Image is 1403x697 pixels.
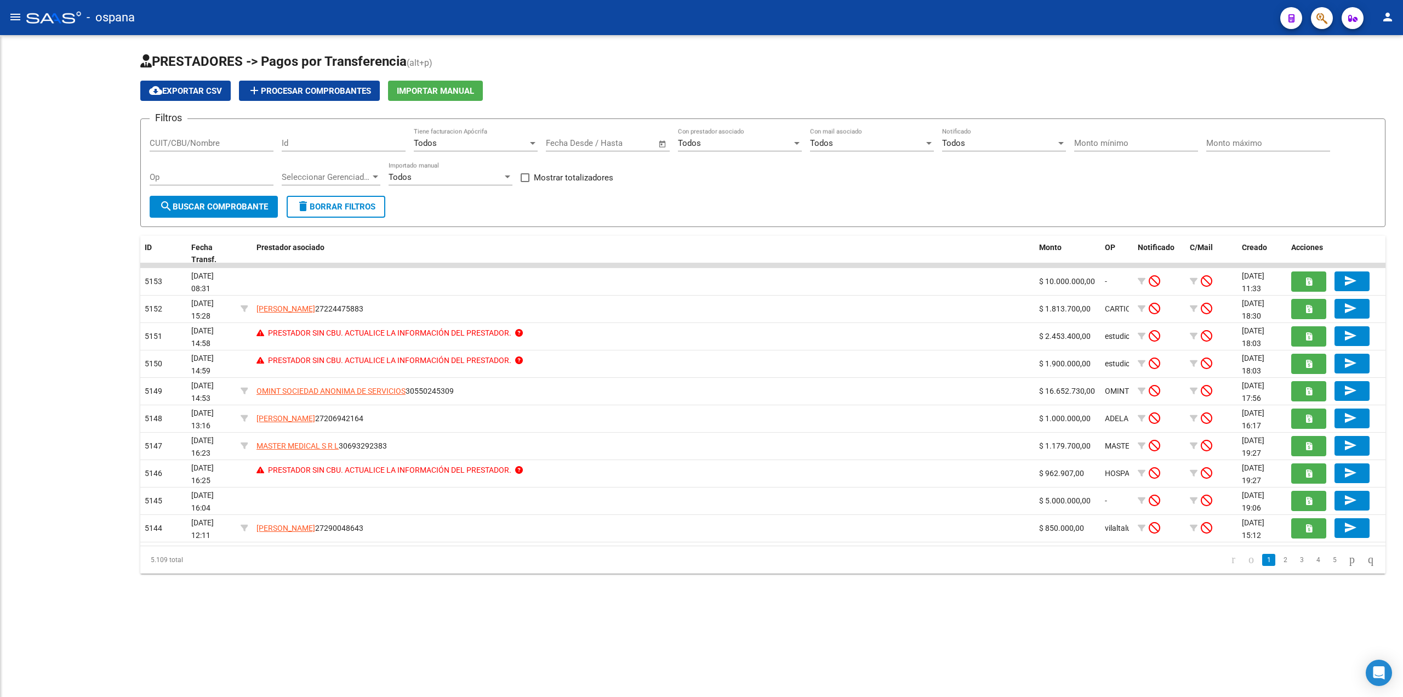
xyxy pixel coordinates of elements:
span: 5151 [145,332,162,341]
span: Seleccionar Gerenciador [282,172,370,182]
span: [DATE] 14:58 [191,326,214,348]
span: [PERSON_NAME] [256,414,315,423]
span: Notificado [1138,243,1174,252]
mat-icon: menu [9,10,22,24]
datatable-header-cell: Fecha Transf. [187,236,236,272]
input: End date [591,138,645,148]
span: Acciones [1291,243,1323,252]
div: 5.109 total [140,546,387,574]
mat-icon: send [1344,494,1357,507]
mat-icon: delete [296,200,310,213]
span: Creado [1242,243,1267,252]
li: page 5 [1326,551,1343,569]
li: page 2 [1277,551,1293,569]
div: Open Intercom Messenger [1366,660,1392,686]
mat-icon: send [1344,521,1357,534]
span: - [1105,496,1107,505]
span: $ 1.900.000,00 [1039,359,1091,368]
span: [DATE] 08:31 [191,271,214,293]
button: Exportar CSV [140,81,231,101]
h3: Filtros [150,110,187,126]
span: [DATE] 18:03 [1242,326,1264,348]
span: MASTER MEDICAL S R L [256,441,339,450]
button: Buscar Comprobante [150,196,278,218]
span: 27206942164 [256,414,363,423]
mat-icon: send [1344,356,1357,370]
a: go to next page [1344,554,1360,566]
span: 5147 [145,441,162,450]
datatable-header-cell: C/Mail [1185,236,1237,272]
span: 27224475883 [256,304,363,313]
a: 3 [1295,554,1308,566]
datatable-header-cell: Monto [1035,236,1100,272]
span: [DATE] 14:59 [191,354,214,375]
a: 5 [1328,554,1341,566]
button: Procesar Comprobantes [239,81,380,101]
span: [DATE] 16:23 [191,436,214,457]
datatable-header-cell: Prestador asociado [252,236,1035,272]
a: 2 [1279,554,1292,566]
mat-icon: send [1344,274,1357,287]
span: [DATE] 15:12 [1242,518,1264,540]
a: 1 [1262,554,1275,566]
mat-icon: send [1344,466,1357,479]
span: 5148 [145,414,162,423]
mat-icon: send [1344,411,1357,424]
span: ID [145,243,152,252]
span: [DATE] 18:30 [1242,299,1264,320]
span: Todos [389,172,412,182]
span: HOSPAKORN [1105,469,1150,478]
span: Exportar CSV [149,86,222,96]
mat-icon: send [1344,384,1357,397]
span: estudiobonta [1105,332,1150,341]
span: $ 1.000.000,00 [1039,414,1091,423]
span: - ospana [87,5,135,30]
span: [DATE] 13:16 [191,409,214,430]
span: [DATE] 16:25 [191,463,214,485]
datatable-header-cell: Acciones [1287,236,1385,272]
span: [DATE] 16:04 [191,491,214,512]
span: [DATE] 15:28 [191,299,214,320]
span: $ 10.000.000,00 [1039,277,1095,286]
span: 5145 [145,496,162,505]
datatable-header-cell: OP [1100,236,1133,272]
span: (alt+p) [407,58,432,68]
datatable-header-cell: Notificado [1133,236,1185,272]
span: [DATE] 11:33 [1242,271,1264,293]
button: Open calendar [657,138,669,150]
span: OMINT [1105,387,1129,395]
span: ADELANTOSUEL [1105,414,1162,423]
span: $ 5.000.000,00 [1039,496,1091,505]
span: 5153 [145,277,162,286]
span: CARTICHINIVA [1105,304,1155,313]
li: page 4 [1310,551,1326,569]
span: C/Mail [1190,243,1213,252]
span: Prestador asociado [256,243,324,252]
span: OP [1105,243,1115,252]
span: $ 850.000,00 [1039,524,1084,532]
span: Mostrar totalizadores [534,171,613,184]
p: PRESTADOR SIN CBU. ACTUALICE LA INFORMACIÓN DEL PRESTADOR. [268,354,511,367]
li: page 3 [1293,551,1310,569]
span: Fecha Transf. [191,243,216,264]
span: Importar Manual [397,86,474,96]
span: $ 16.652.730,00 [1039,387,1095,395]
mat-icon: search [159,200,173,213]
span: $ 1.813.700,00 [1039,304,1091,313]
span: $ 962.907,00 [1039,469,1084,478]
span: 5149 [145,387,162,395]
span: [DATE] 19:06 [1242,491,1264,512]
span: $ 1.179.700,00 [1039,441,1091,450]
span: Borrar Filtros [296,202,375,212]
span: Todos [678,138,701,148]
mat-icon: send [1344,329,1357,342]
span: [DATE] 14:53 [191,381,214,403]
p: PRESTADOR SIN CBU. ACTUALICE LA INFORMACIÓN DEL PRESTADOR. [268,464,511,477]
span: $ 2.453.400,00 [1039,332,1091,341]
mat-icon: send [1344,302,1357,315]
datatable-header-cell: ID [140,236,187,272]
p: PRESTADOR SIN CBU. ACTUALICE LA INFORMACIÓN DEL PRESTADOR. [268,327,511,339]
span: [DATE] 19:27 [1242,463,1264,485]
span: 5144 [145,524,162,532]
li: page 1 [1261,551,1277,569]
